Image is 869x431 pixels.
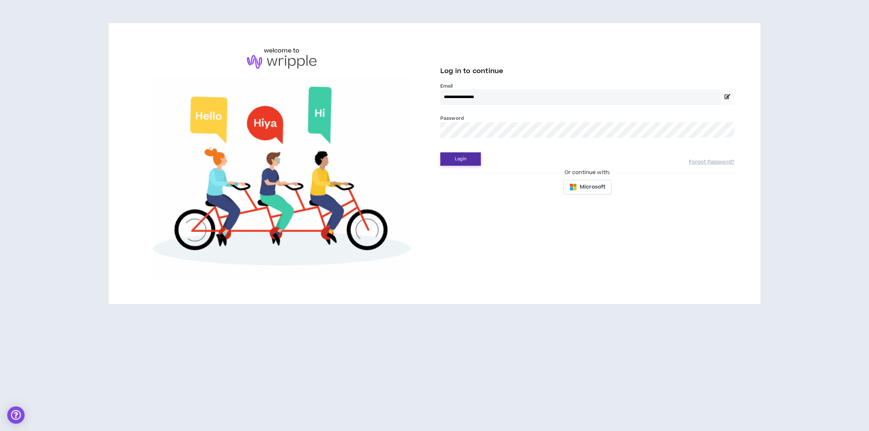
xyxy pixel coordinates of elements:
img: logo-brand.png [247,55,316,69]
label: Password [440,115,464,122]
div: Open Intercom Messenger [7,406,25,424]
button: Microsoft [563,180,612,194]
h6: welcome to [264,46,300,55]
span: Microsoft [580,183,605,191]
label: Email [440,83,734,89]
span: Or continue with: [559,169,615,177]
span: Log in to continue [440,67,503,76]
a: Forgot Password? [689,159,734,166]
img: Welcome to Wripple [135,76,429,281]
button: Login [440,152,481,166]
